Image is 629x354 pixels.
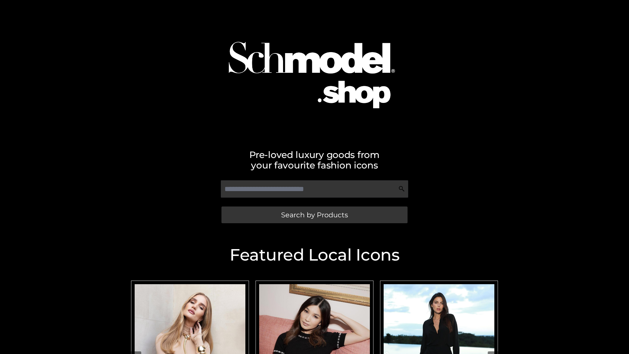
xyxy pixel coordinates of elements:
span: Search by Products [281,211,348,218]
img: Search Icon [398,186,405,192]
a: Search by Products [221,206,408,223]
h2: Featured Local Icons​ [128,247,501,263]
h2: Pre-loved luxury goods from your favourite fashion icons [128,149,501,170]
